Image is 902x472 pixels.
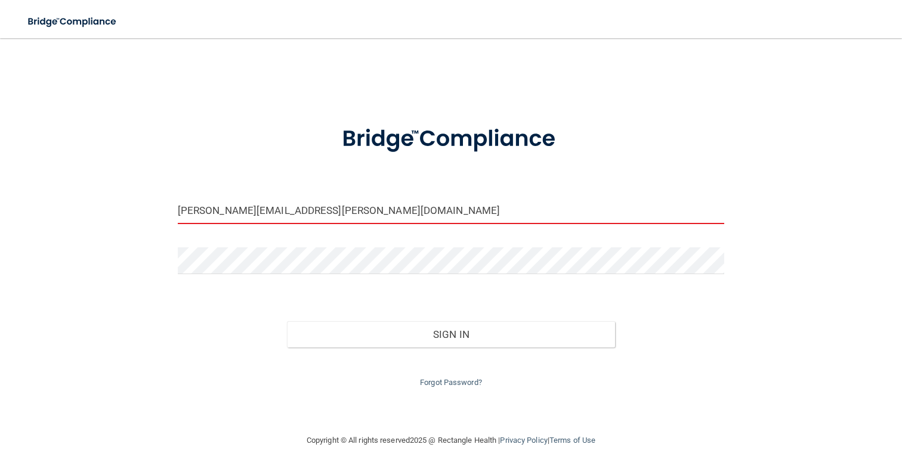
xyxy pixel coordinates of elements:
img: bridge_compliance_login_screen.278c3ca4.svg [18,10,128,34]
input: Email [178,197,725,224]
img: bridge_compliance_login_screen.278c3ca4.svg [319,110,583,169]
a: Forgot Password? [420,378,482,387]
a: Terms of Use [549,436,595,445]
button: Sign In [287,321,615,347]
div: Copyright © All rights reserved 2025 @ Rectangle Health | | [233,421,669,459]
a: Privacy Policy [500,436,547,445]
iframe: Drift Widget Chat Controller [696,387,888,435]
